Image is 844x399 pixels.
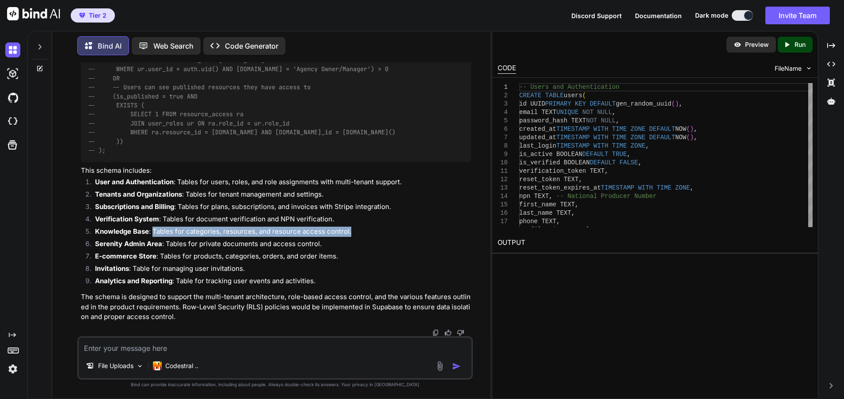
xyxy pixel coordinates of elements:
span: -- )) [88,137,123,145]
div: 13 [498,184,508,192]
div: 10 [498,159,508,167]
span: WITH [593,134,608,141]
li: : Tables for products, categories, orders, and order items. [88,251,471,264]
div: 12 [498,175,508,184]
span: , [616,117,619,124]
strong: Tenants and Organizations [95,190,182,198]
img: premium [79,13,85,18]
span: , [612,109,616,116]
img: copy [432,329,439,336]
p: This schema includes: [81,166,471,176]
span: UNIQUE [556,109,578,116]
span: DEFAULT [590,159,616,166]
span: WITH [638,184,653,191]
button: Invite Team [765,7,830,24]
span: -- WHERE ur.user_id = auth.uid() AND [DOMAIN_NAME] = 'Agency Owner/Manager') > 0 [88,65,388,73]
img: Codestral 25.01 [153,361,162,370]
li: : Table for managing user invitations. [88,264,471,276]
span: ) [690,134,693,141]
span: is_verified BOOLEAN [519,159,590,166]
strong: Verification System [95,215,159,223]
span: -- National Producer Number [556,193,657,200]
li: : Tables for categories, resources, and resource access control. [88,227,471,239]
p: Codestral .. [165,361,198,370]
span: -- EXISTS ( [88,101,144,109]
div: 7 [498,133,508,142]
span: -- OR [88,74,120,82]
div: 1 [498,83,508,91]
span: WITH [593,125,608,133]
span: ZONE [675,184,690,191]
li: : Tables for tenant management and settings. [88,190,471,202]
span: DEFAULT [649,134,675,141]
span: , [575,201,578,208]
span: TRUE [612,151,627,158]
span: , [638,159,642,166]
span: TABLE [545,92,564,99]
p: Run [795,40,806,49]
span: TIMESTAMP [556,142,590,149]
span: reset_token TEXT [519,176,578,183]
span: ( [686,134,690,141]
span: , [571,209,574,217]
span: NOT [582,109,593,116]
span: WITH [593,142,608,149]
p: The schema is designed to support the multi-tenant architecture, role-based access control, and t... [81,292,471,322]
span: , [608,226,612,233]
div: 15 [498,201,508,209]
p: File Uploads [98,361,133,370]
span: NOW [675,125,686,133]
img: cloudideIcon [5,114,20,129]
div: 6 [498,125,508,133]
span: -- WHERE ra.resource_id = [DOMAIN_NAME] AND [DOMAIN_NAME]_id = [DOMAIN_NAME]() [88,129,395,137]
span: NOW [675,134,686,141]
span: ) [675,100,679,107]
strong: Invitations [95,264,129,273]
span: is_active BOOLEAN [519,151,582,158]
span: FALSE [620,159,638,166]
span: password_hash TEXT [519,117,586,124]
h2: OUTPUT [492,232,818,253]
p: Preview [745,40,769,49]
div: 3 [498,100,508,108]
span: last_name TEXT [519,209,571,217]
div: 16 [498,209,508,217]
span: ZONE [631,134,646,141]
span: email TEXT [519,109,556,116]
strong: User and Authentication [95,178,174,186]
div: 5 [498,117,508,125]
span: , [578,176,582,183]
span: first_name TEXT [519,201,575,208]
img: Pick Models [136,362,144,370]
div: 14 [498,192,508,201]
div: 11 [498,167,508,175]
div: 18 [498,226,508,234]
button: Discord Support [571,11,622,20]
span: ) [690,125,693,133]
span: , [694,134,697,141]
span: TIME [657,184,672,191]
span: -- SELECT 1 FROM resource_access ra [88,110,243,118]
span: FileName [775,64,802,73]
span: TIME [612,142,627,149]
span: ZONE [631,125,646,133]
div: 4 [498,108,508,117]
img: like [445,329,452,336]
strong: Analytics and Reporting [95,277,172,285]
div: 9 [498,150,508,159]
span: , [556,218,560,225]
img: darkChat [5,42,20,57]
span: TIME [612,134,627,141]
img: darkAi-studio [5,66,20,81]
strong: Subscriptions and Billing [95,202,174,211]
span: NULL [597,109,612,116]
p: Web Search [153,41,194,51]
span: last_login [519,142,556,149]
div: 17 [498,217,508,226]
img: chevron down [805,65,813,72]
span: -- JOIN user_roles ur ON ra.role_id = ur.role_id [88,119,289,127]
p: Code Generator [225,41,278,51]
img: icon [452,362,461,371]
span: CREATE [519,92,541,99]
span: TIMESTAMP [601,184,635,191]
